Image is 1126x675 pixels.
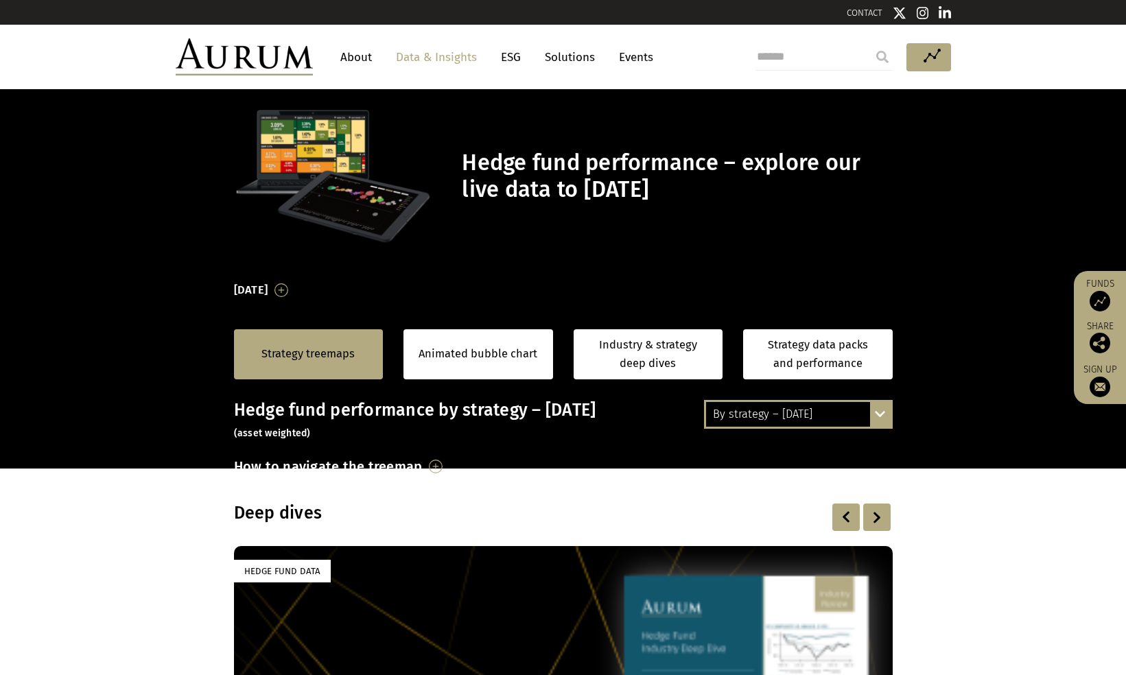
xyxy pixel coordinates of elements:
[1090,377,1110,397] img: Sign up to our newsletter
[939,6,951,20] img: Linkedin icon
[462,150,889,203] h1: Hedge fund performance – explore our live data to [DATE]
[261,345,355,363] a: Strategy treemaps
[917,6,929,20] img: Instagram icon
[333,45,379,70] a: About
[893,6,906,20] img: Twitter icon
[743,329,893,379] a: Strategy data packs and performance
[1081,322,1119,353] div: Share
[574,329,723,379] a: Industry & strategy deep dives
[234,280,268,300] h3: [DATE]
[234,455,423,478] h3: How to navigate the treemap
[234,427,311,439] small: (asset weighted)
[234,400,893,441] h3: Hedge fund performance by strategy – [DATE]
[706,402,891,427] div: By strategy – [DATE]
[538,45,602,70] a: Solutions
[234,503,716,523] h3: Deep dives
[1081,278,1119,311] a: Funds
[419,345,537,363] a: Animated bubble chart
[847,8,882,18] a: CONTACT
[1081,364,1119,397] a: Sign up
[1090,333,1110,353] img: Share this post
[234,560,331,582] div: Hedge Fund Data
[612,45,653,70] a: Events
[389,45,484,70] a: Data & Insights
[176,38,313,75] img: Aurum
[1090,291,1110,311] img: Access Funds
[869,43,896,71] input: Submit
[494,45,528,70] a: ESG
